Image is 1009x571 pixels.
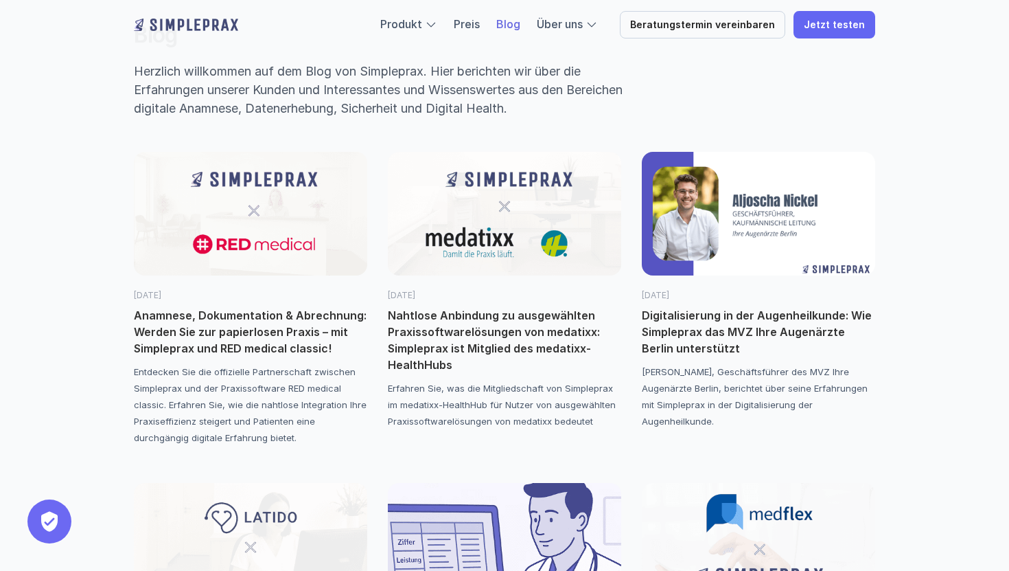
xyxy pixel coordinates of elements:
[388,380,621,429] p: Erfahren Sie, was die Mitgliedschaft von Simpleprax im medatixx-HealthHub für Nutzer von ausgewäh...
[380,17,422,31] a: Produkt
[388,289,621,302] p: [DATE]
[793,11,875,38] a: Jetzt testen
[388,307,621,373] p: Nahtlose Anbindung zu ausgewählten Praxissoftwarelösungen von medatixx: Simpleprax ist Mitglied d...
[537,17,583,31] a: Über uns
[496,17,520,31] a: Blog
[642,152,875,429] a: [DATE]Digitalisierung in der Augenheilkunde: Wie Simpleprax das MVZ Ihre Augenärzte Berlin unters...
[642,307,875,357] p: Digitalisierung in der Augenheilkunde: Wie Simpleprax das MVZ Ihre Augenärzte Berlin unterstützt
[134,152,367,446] a: [DATE]Anamnese, Dokumentation & Abrechnung: Werden Sie zur papierlosen Praxis – mit Simpleprax un...
[134,307,367,357] p: Anamnese, Dokumentation & Abrechnung: Werden Sie zur papierlosen Praxis – mit Simpleprax und RED ...
[630,19,775,31] p: Beratungstermin vereinbaren
[134,62,653,117] p: Herzlich willkommen auf dem Blog von Simpleprax. Hier berichten wir über die Erfahrungen unserer ...
[804,19,865,31] p: Jetzt testen
[642,289,875,302] p: [DATE]
[134,289,367,302] p: [DATE]
[642,363,875,429] p: [PERSON_NAME], Geschäftsführer des MVZ Ihre Augenärzte Berlin, berichtet über seine Erfahrungen m...
[388,152,621,429] a: [DATE]Nahtlose Anbindung zu ausgewählten Praxissoftwarelösungen von medatixx: Simpleprax ist Mitg...
[454,17,480,31] a: Preis
[134,363,367,446] p: Entdecken Sie die offizielle Partnerschaft zwischen Simpleprax und der Praxissoftware RED medical...
[620,11,785,38] a: Beratungstermin vereinbaren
